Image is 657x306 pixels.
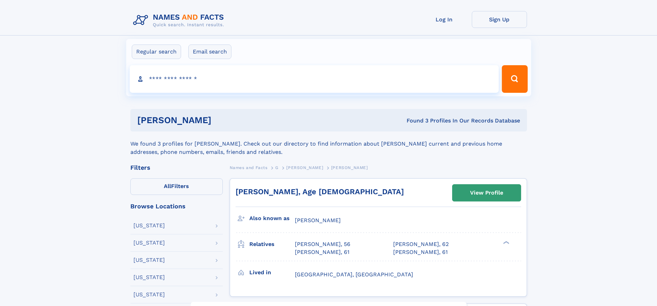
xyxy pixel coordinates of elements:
[137,116,309,125] h1: [PERSON_NAME]
[275,163,279,172] a: G
[295,271,413,278] span: [GEOGRAPHIC_DATA], [GEOGRAPHIC_DATA]
[249,238,295,250] h3: Relatives
[130,65,499,93] input: search input
[249,213,295,224] h3: Also known as
[472,11,527,28] a: Sign Up
[275,165,279,170] span: G
[133,275,165,280] div: [US_STATE]
[130,203,223,209] div: Browse Locations
[501,240,510,245] div: ❯
[470,185,503,201] div: View Profile
[393,248,448,256] a: [PERSON_NAME], 61
[286,163,323,172] a: [PERSON_NAME]
[132,45,181,59] label: Regular search
[286,165,323,170] span: [PERSON_NAME]
[130,131,527,156] div: We found 3 profiles for [PERSON_NAME]. Check out our directory to find information about [PERSON_...
[452,185,521,201] a: View Profile
[188,45,231,59] label: Email search
[295,240,350,248] a: [PERSON_NAME], 56
[502,65,527,93] button: Search Button
[393,240,449,248] a: [PERSON_NAME], 62
[133,240,165,246] div: [US_STATE]
[133,257,165,263] div: [US_STATE]
[133,292,165,297] div: [US_STATE]
[130,11,230,30] img: Logo Names and Facts
[236,187,404,196] a: [PERSON_NAME], Age [DEMOGRAPHIC_DATA]
[309,117,520,125] div: Found 3 Profiles In Our Records Database
[130,165,223,171] div: Filters
[295,217,341,224] span: [PERSON_NAME]
[295,248,349,256] a: [PERSON_NAME], 61
[249,267,295,278] h3: Lived in
[331,165,368,170] span: [PERSON_NAME]
[230,163,268,172] a: Names and Facts
[130,178,223,195] label: Filters
[417,11,472,28] a: Log In
[164,183,171,189] span: All
[133,223,165,228] div: [US_STATE]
